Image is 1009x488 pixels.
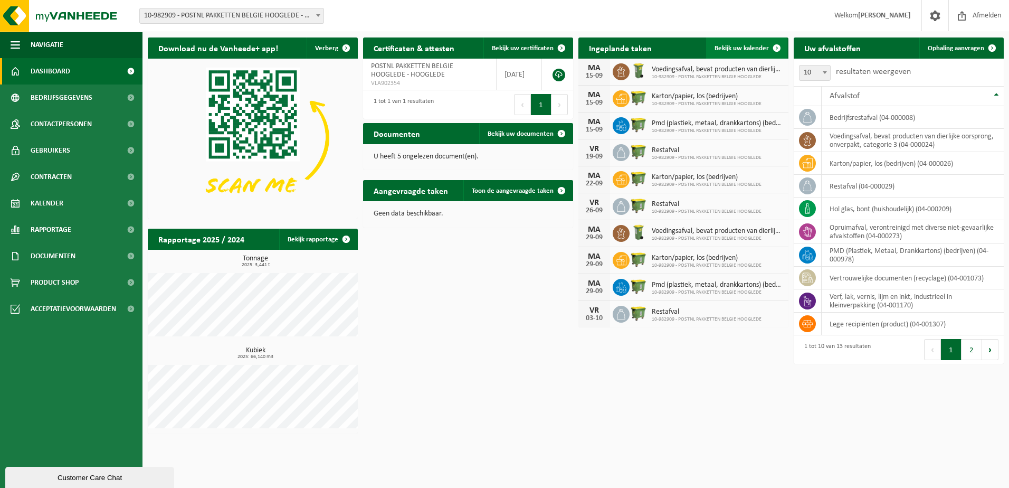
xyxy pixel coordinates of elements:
span: Navigatie [31,32,63,58]
span: Karton/papier, los (bedrijven) [652,92,761,101]
span: 2025: 3,441 t [153,262,358,268]
td: vertrouwelijke documenten (recyclage) (04-001073) [822,267,1004,289]
a: Bekijk uw documenten [479,123,572,144]
a: Bekijk uw kalender [706,37,787,59]
img: WB-0140-HPE-GN-50 [630,223,648,241]
img: Download de VHEPlus App [148,59,358,217]
img: WB-1100-HPE-GN-51 [630,116,648,134]
button: Verberg [307,37,357,59]
td: opruimafval, verontreinigd met diverse niet-gevaarlijke afvalstoffen (04-000273) [822,220,1004,243]
span: Restafval [652,308,761,316]
h3: Kubiek [153,347,358,360]
div: 22-09 [584,180,605,187]
div: 15-09 [584,72,605,80]
td: lege recipiënten (product) (04-001307) [822,313,1004,335]
span: Acceptatievoorwaarden [31,296,116,322]
span: Contactpersonen [31,111,92,137]
td: PMD (Plastiek, Metaal, Drankkartons) (bedrijven) (04-000978) [822,243,1004,267]
span: 10-982909 - POSTNL PAKKETTEN BELGIE HOOGLEDE [652,128,783,134]
iframe: chat widget [5,465,176,488]
a: Ophaling aanvragen [919,37,1003,59]
button: 2 [962,339,982,360]
span: 10-982909 - POSTNL PAKKETTEN BELGIE HOOGLEDE [652,316,761,323]
img: WB-1100-HPE-GN-51 [630,196,648,214]
div: 1 tot 1 van 1 resultaten [368,93,434,116]
span: Restafval [652,200,761,209]
span: Karton/papier, los (bedrijven) [652,254,761,262]
div: 29-09 [584,234,605,241]
span: 10-982909 - POSTNL PAKKETTEN BELGIE HOOGLEDE [652,155,761,161]
a: Toon de aangevraagde taken [463,180,572,201]
span: 10 [799,65,830,80]
button: Previous [924,339,941,360]
span: Pmd (plastiek, metaal, drankkartons) (bedrijven) [652,281,783,289]
p: U heeft 5 ongelezen document(en). [374,153,563,161]
img: WB-1100-HPE-GN-51 [630,250,648,268]
a: Bekijk rapportage [279,229,357,250]
h2: Rapportage 2025 / 2024 [148,229,255,249]
span: Voedingsafval, bevat producten van dierlijke oorsprong, onverpakt, categorie 3 [652,227,783,236]
img: WB-1100-HPE-GN-51 [630,304,648,322]
span: VLA902354 [371,79,488,88]
span: Toon de aangevraagde taken [472,187,554,194]
button: Previous [514,94,531,115]
span: Dashboard [31,58,70,85]
span: Voedingsafval, bevat producten van dierlijke oorsprong, onverpakt, categorie 3 [652,65,783,74]
div: MA [584,252,605,261]
span: 10-982909 - POSTNL PAKKETTEN BELGIE HOOGLEDE [652,74,783,80]
td: [DATE] [497,59,542,90]
td: hol glas, bont (huishoudelijk) (04-000209) [822,198,1004,220]
span: Afvalstof [830,92,860,100]
span: 10-982909 - POSTNL PAKKETTEN BELGIE HOOGLEDE - HOOGLEDE [139,8,324,24]
span: Documenten [31,243,75,269]
button: Next [982,339,998,360]
div: 1 tot 10 van 13 resultaten [799,338,871,361]
div: 03-10 [584,315,605,322]
td: karton/papier, los (bedrijven) (04-000026) [822,152,1004,175]
span: Pmd (plastiek, metaal, drankkartons) (bedrijven) [652,119,783,128]
span: POSTNL PAKKETTEN BELGIE HOOGLEDE - HOOGLEDE [371,62,453,79]
span: Verberg [315,45,338,52]
div: 15-09 [584,126,605,134]
span: Bekijk uw documenten [488,130,554,137]
span: 10 [799,65,831,81]
p: Geen data beschikbaar. [374,210,563,218]
span: Kalender [31,190,63,217]
div: 26-09 [584,207,605,214]
span: 2025: 66,140 m3 [153,354,358,360]
div: MA [584,91,605,99]
div: 29-09 [584,288,605,295]
img: WB-1100-HPE-GN-51 [630,277,648,295]
span: Karton/papier, los (bedrijven) [652,173,761,182]
div: MA [584,226,605,234]
div: MA [584,118,605,126]
div: 19-09 [584,153,605,161]
span: Bekijk uw kalender [715,45,769,52]
span: 10-982909 - POSTNL PAKKETTEN BELGIE HOOGLEDE [652,101,761,107]
img: WB-1100-HPE-GN-51 [630,170,648,187]
img: WB-1100-HPE-GN-51 [630,89,648,107]
h2: Download nu de Vanheede+ app! [148,37,289,58]
div: 15-09 [584,99,605,107]
div: VR [584,306,605,315]
div: MA [584,172,605,180]
h2: Documenten [363,123,431,144]
img: WB-0140-HPE-GN-50 [630,62,648,80]
img: WB-1100-HPE-GN-51 [630,143,648,161]
div: VR [584,199,605,207]
span: Gebruikers [31,137,70,164]
span: Bedrijfsgegevens [31,85,92,111]
span: Bekijk uw certificaten [492,45,554,52]
span: 10-982909 - POSTNL PAKKETTEN BELGIE HOOGLEDE [652,262,761,269]
span: 10-982909 - POSTNL PAKKETTEN BELGIE HOOGLEDE [652,182,761,188]
span: 10-982909 - POSTNL PAKKETTEN BELGIE HOOGLEDE [652,289,783,296]
h2: Ingeplande taken [578,37,662,58]
div: MA [584,279,605,288]
span: 10-982909 - POSTNL PAKKETTEN BELGIE HOOGLEDE [652,236,783,242]
td: verf, lak, vernis, lijm en inkt, industrieel in kleinverpakking (04-001170) [822,289,1004,313]
td: restafval (04-000029) [822,175,1004,198]
div: MA [584,64,605,72]
h2: Certificaten & attesten [363,37,465,58]
div: VR [584,145,605,153]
